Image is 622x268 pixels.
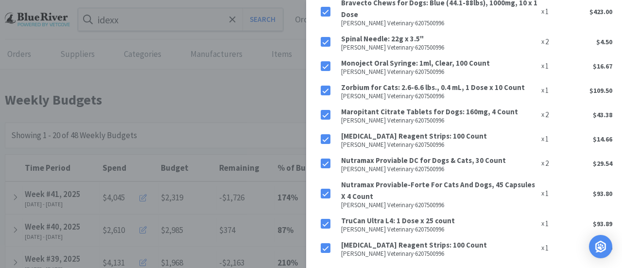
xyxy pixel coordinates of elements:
div: Open Intercom Messenger [589,235,612,258]
div: x [541,36,563,48]
p: [PERSON_NAME] Veterinary · 6207500996 [341,251,537,257]
strong: Nutramax Proviable DC for Dogs & Cats, 30 Count [341,156,506,165]
div: x [541,158,563,169]
div: x [541,218,563,230]
div: x [541,188,563,199]
span: $14.66 [593,135,612,143]
p: [PERSON_NAME] Veterinary · 6207500996 [341,45,537,51]
span: $4.50 [596,37,612,46]
span: $16.67 [593,62,612,71]
span: $93.80 [593,189,612,198]
div: x [541,133,563,145]
p: [PERSON_NAME] Veterinary · 6207500996 [341,118,537,124]
div: x [541,109,563,121]
p: 1 [544,6,549,18]
strong: [MEDICAL_DATA] Reagent Strips: 100 Count [341,240,487,250]
p: 1 [544,242,549,254]
p: 1 [544,218,549,230]
p: [PERSON_NAME] Veterinary · 6207500996 [341,202,537,208]
strong: Maropitant Citrate Tablets for Dogs: 160mg, 4 Count [341,107,518,116]
strong: Nutramax Proviable-Forte For Cats And Dogs, 45 Capsules X 4 Count [341,180,535,201]
strong: Monoject Oral Syringe: 1ml, Clear, 100 Count [341,58,490,68]
p: [PERSON_NAME] Veterinary · 6207500996 [341,227,537,232]
span: $29.54 [593,159,612,168]
strong: Spinal Needle: 22g x 3.5" [341,34,424,43]
p: 2 [544,36,549,48]
p: [PERSON_NAME] Veterinary · 6207500996 [341,69,537,75]
p: 1 [544,133,549,145]
div: x [541,85,563,96]
p: 2 [544,158,549,169]
strong: Zorbium for Cats: 2.6-6.6 lbs., 0.4 mL, 1 Dose x 10 Count [341,83,525,92]
strong: TruCan Ultra L4: 1 Dose x 25 count [341,216,455,225]
div: x [541,60,563,72]
span: $93.89 [593,219,612,228]
p: [PERSON_NAME] Veterinary · 6207500996 [341,93,537,99]
div: x [541,242,563,254]
span: $423.00 [589,7,612,16]
p: [PERSON_NAME] Veterinary · 6207500996 [341,166,537,172]
span: $109.50 [589,86,612,95]
p: 1 [544,85,549,96]
div: x [541,6,563,18]
p: [PERSON_NAME] Veterinary · 6207500996 [341,20,537,26]
p: 1 [544,188,549,199]
strong: [MEDICAL_DATA] Reagent Strips: 100 Count [341,131,487,141]
span: $43.38 [593,110,612,119]
p: [PERSON_NAME] Veterinary · 6207500996 [341,142,537,148]
p: 1 [544,60,549,72]
p: 2 [544,109,549,121]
